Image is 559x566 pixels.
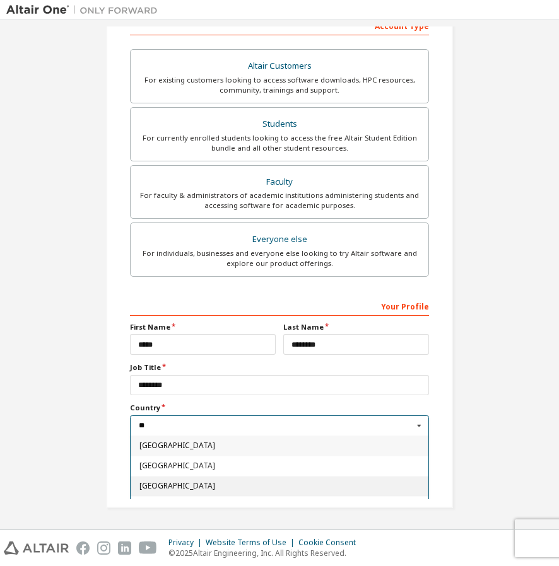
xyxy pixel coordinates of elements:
div: Altair Customers [138,57,421,75]
div: Everyone else [138,231,421,248]
label: Country [130,403,429,413]
img: facebook.svg [76,541,90,555]
img: altair_logo.svg [4,541,69,555]
div: Website Terms of Use [206,538,298,548]
img: Altair One [6,4,164,16]
div: For currently enrolled students looking to access the free Altair Student Edition bundle and all ... [138,133,421,153]
div: For existing customers looking to access software downloads, HPC resources, community, trainings ... [138,75,421,95]
img: youtube.svg [139,541,157,555]
div: Cookie Consent [298,538,363,548]
label: Job Title [130,362,429,373]
div: Privacy [168,538,206,548]
div: Students [138,115,421,133]
label: Last Name [283,322,429,332]
div: Your Profile [130,296,429,316]
img: linkedin.svg [118,541,131,555]
label: First Name [130,322,276,332]
p: © 2025 Altair Engineering, Inc. All Rights Reserved. [168,548,363,558]
span: [GEOGRAPHIC_DATA] [139,462,420,470]
span: [GEOGRAPHIC_DATA] [139,482,420,490]
span: [GEOGRAPHIC_DATA] [139,442,420,449]
div: For individuals, businesses and everyone else looking to try Altair software and explore our prod... [138,248,421,269]
div: For faculty & administrators of academic institutions administering students and accessing softwa... [138,190,421,211]
div: Faculty [138,173,421,191]
img: instagram.svg [97,541,110,555]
